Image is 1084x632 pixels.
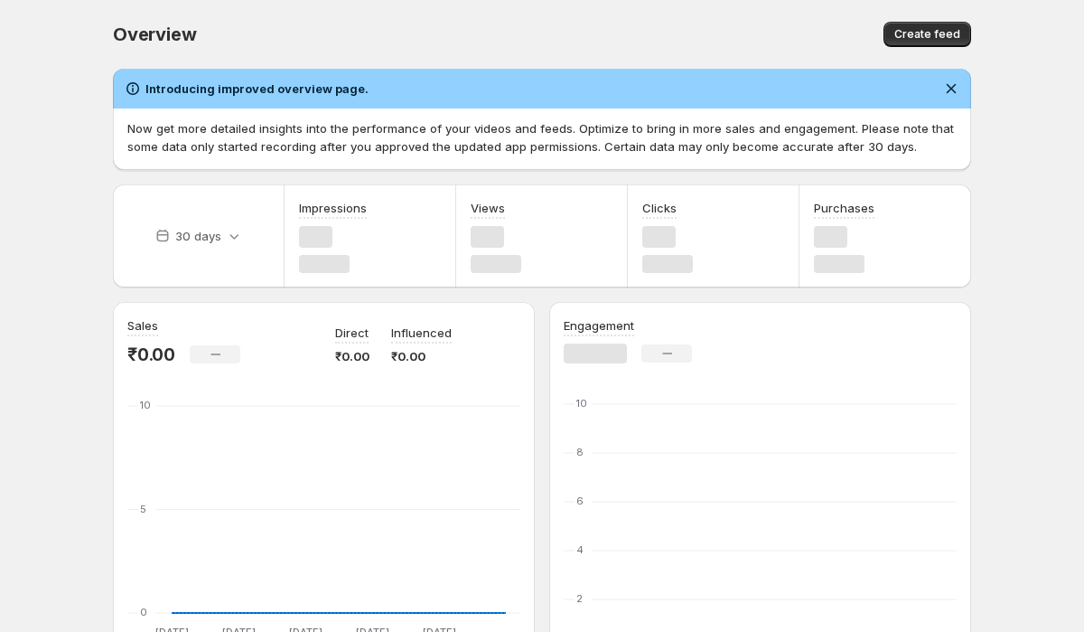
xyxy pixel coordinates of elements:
[113,24,196,45] span: Overview
[576,397,587,410] text: 10
[894,27,960,42] span: Create feed
[564,316,634,335] h3: Engagement
[175,227,221,245] p: 30 days
[335,324,369,342] p: Direct
[814,199,874,217] h3: Purchases
[335,347,369,365] p: ₹0.00
[642,199,677,217] h3: Clicks
[140,606,147,618] text: 0
[576,543,584,556] text: 4
[299,199,367,217] h3: Impressions
[127,119,957,156] p: Now get more detailed insights into the performance of your videos and feeds. Optimize to bring i...
[127,344,175,365] p: ₹0.00
[391,324,452,342] p: Influenced
[576,446,584,458] text: 8
[576,592,583,605] text: 2
[127,316,158,335] h3: Sales
[471,199,505,217] h3: Views
[883,22,971,47] button: Create feed
[939,76,964,101] button: Dismiss notification
[576,495,584,507] text: 6
[140,503,146,515] text: 5
[145,80,369,98] h2: Introducing improved overview page.
[391,347,452,365] p: ₹0.00
[140,399,151,411] text: 10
